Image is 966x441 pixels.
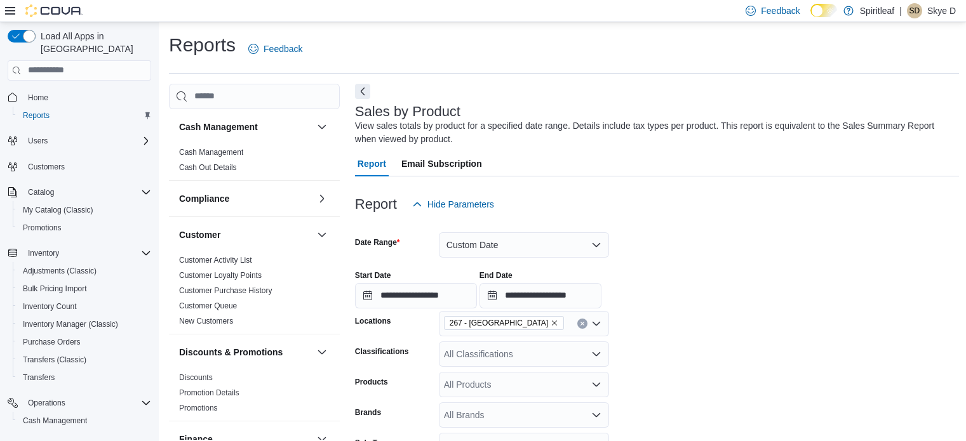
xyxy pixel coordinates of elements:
[18,299,151,314] span: Inventory Count
[23,416,87,426] span: Cash Management
[23,185,151,200] span: Catalog
[18,352,91,367] a: Transfers (Classic)
[907,3,922,18] div: Skye D
[179,286,272,295] a: Customer Purchase History
[28,93,48,103] span: Home
[13,280,156,298] button: Bulk Pricing Import
[355,407,381,418] label: Brands
[358,151,386,176] span: Report
[18,202,98,218] a: My Catalog (Classic)
[28,136,48,146] span: Users
[13,107,156,124] button: Reports
[439,232,609,258] button: Custom Date
[927,3,956,18] p: Skye D
[18,370,151,385] span: Transfers
[23,301,77,312] span: Inventory Count
[179,403,218,413] span: Promotions
[179,373,213,382] a: Discounts
[23,337,81,347] span: Purchase Orders
[23,372,55,383] span: Transfers
[18,281,151,296] span: Bulk Pricing Import
[18,352,151,367] span: Transfers (Classic)
[23,223,62,233] span: Promotions
[18,202,151,218] span: My Catalog (Classic)
[23,395,151,411] span: Operations
[179,192,229,205] h3: Compliance
[25,4,83,17] img: Cova
[18,299,82,314] a: Inventory Count
[13,412,156,430] button: Cash Management
[179,255,252,265] span: Customer Activity List
[591,410,601,420] button: Open list of options
[18,263,151,279] span: Adjustments (Classic)
[577,319,587,329] button: Clear input
[355,197,397,212] h3: Report
[18,317,123,332] a: Inventory Manager (Classic)
[179,228,312,241] button: Customer
[355,84,370,99] button: Next
[18,413,151,428] span: Cash Management
[18,413,92,428] a: Cash Management
[13,262,156,280] button: Adjustments (Classic)
[13,351,156,369] button: Transfers (Classic)
[23,133,151,148] span: Users
[23,284,87,294] span: Bulk Pricing Import
[18,370,60,385] a: Transfers
[591,379,601,390] button: Open list of options
[243,36,307,62] a: Feedback
[314,345,330,360] button: Discounts & Promotions
[13,219,156,237] button: Promotions
[169,253,340,334] div: Customer
[480,283,601,308] input: Press the down key to open a popover containing a calendar.
[179,286,272,296] span: Customer Purchase History
[179,163,237,172] a: Cash Out Details
[3,132,156,150] button: Users
[28,248,59,258] span: Inventory
[355,346,409,357] label: Classifications
[179,270,262,280] span: Customer Loyalty Points
[3,88,156,107] button: Home
[551,319,558,327] button: Remove 267 - Cold Lake from selection in this group
[23,159,70,174] a: Customers
[18,334,86,350] a: Purchase Orders
[13,369,156,386] button: Transfers
[3,183,156,201] button: Catalog
[179,121,258,133] h3: Cash Management
[355,377,388,387] label: Products
[427,198,494,211] span: Hide Parameters
[23,133,53,148] button: Users
[18,281,92,296] a: Bulk Pricing Import
[591,319,601,329] button: Open list of options
[899,3,902,18] p: |
[23,266,97,276] span: Adjustments (Classic)
[179,404,218,412] a: Promotions
[591,349,601,359] button: Open list of options
[179,372,213,383] span: Discounts
[169,370,340,421] div: Discounts & Promotions
[179,317,233,326] a: New Customers
[3,157,156,176] button: Customers
[23,89,151,105] span: Home
[179,301,237,310] a: Customer Queue
[909,3,920,18] span: SD
[179,256,252,265] a: Customer Activity List
[179,121,312,133] button: Cash Management
[355,104,460,119] h3: Sales by Product
[355,237,400,247] label: Date Range
[28,398,65,408] span: Operations
[179,271,262,280] a: Customer Loyalty Points
[179,192,312,205] button: Compliance
[13,315,156,333] button: Inventory Manager (Classic)
[355,270,391,280] label: Start Date
[23,185,59,200] button: Catalog
[18,263,102,279] a: Adjustments (Classic)
[169,145,340,180] div: Cash Management
[407,192,499,217] button: Hide Parameters
[355,316,391,326] label: Locations
[314,191,330,206] button: Compliance
[13,201,156,219] button: My Catalog (Classic)
[179,147,243,157] span: Cash Management
[18,334,151,350] span: Purchase Orders
[264,43,302,55] span: Feedback
[23,355,86,365] span: Transfers (Classic)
